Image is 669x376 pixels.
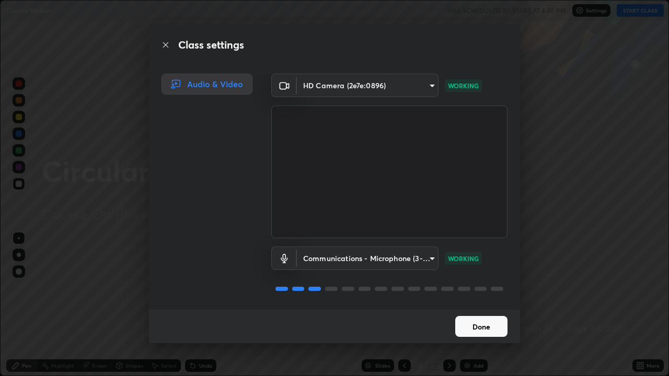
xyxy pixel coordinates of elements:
[178,37,244,53] h2: Class settings
[297,246,439,270] div: HD Camera (2e7e:0896)
[455,316,507,337] button: Done
[448,81,479,90] p: WORKING
[297,74,439,97] div: HD Camera (2e7e:0896)
[448,254,479,263] p: WORKING
[162,74,252,95] div: Audio & Video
